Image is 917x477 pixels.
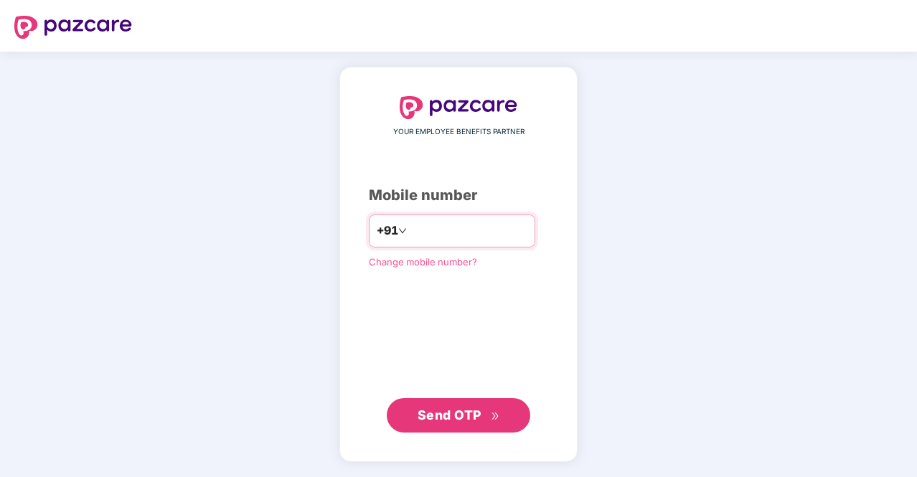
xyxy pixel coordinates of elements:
span: Send OTP [418,407,481,422]
a: Change mobile number? [369,256,477,268]
span: YOUR EMPLOYEE BENEFITS PARTNER [393,126,525,138]
div: Mobile number [369,184,548,207]
img: logo [400,96,517,119]
span: double-right [491,412,500,421]
span: down [398,227,407,235]
img: logo [14,16,132,39]
span: +91 [377,222,398,240]
button: Send OTPdouble-right [387,398,530,433]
